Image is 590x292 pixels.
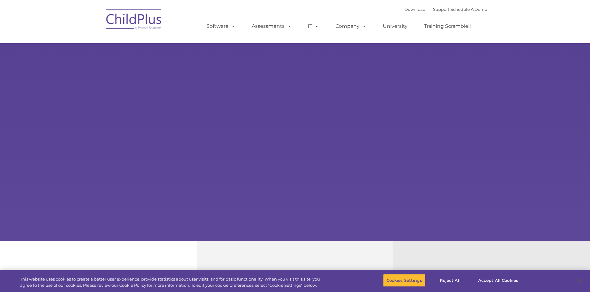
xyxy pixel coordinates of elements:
a: Schedule A Demo [451,7,487,12]
font: | [404,7,487,12]
button: Accept All Cookies [475,274,522,287]
img: ChildPlus by Procare Solutions [103,5,165,36]
a: Assessments [246,20,298,32]
a: Software [200,20,242,32]
button: Reject All [431,274,470,287]
div: This website uses cookies to create a better user experience, provide statistics about user visit... [20,276,325,288]
a: University [377,20,414,32]
a: Training Scramble!! [418,20,477,32]
a: Support [433,7,449,12]
a: Download [404,7,426,12]
a: IT [302,20,325,32]
button: Cookies Settings [383,274,426,287]
a: Company [329,20,373,32]
button: Close [573,274,587,287]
